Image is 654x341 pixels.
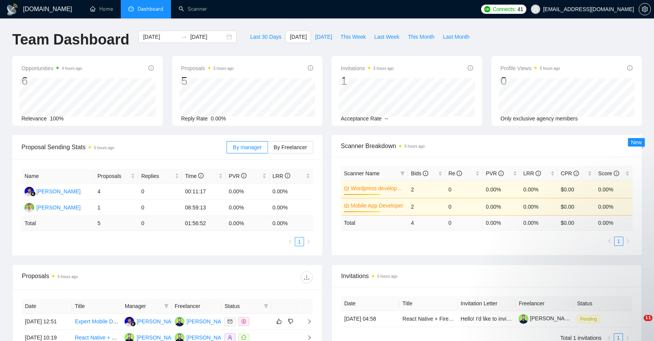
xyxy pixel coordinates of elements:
[172,299,222,314] th: Freelancer
[577,316,603,322] a: Pending
[408,181,445,198] td: 2
[288,318,293,325] span: dislike
[370,31,404,43] button: Last Week
[374,33,399,41] span: Last Week
[226,216,269,231] td: 0.00 %
[125,334,181,340] a: SK[PERSON_NAME]
[228,319,232,324] span: mail
[181,115,208,122] span: Reply Rate
[58,275,78,279] time: 5 hours ago
[595,215,633,230] td: 0.00 %
[483,181,520,198] td: 0.00%
[21,64,82,73] span: Opportunities
[341,74,394,88] div: 1
[6,3,18,16] img: logo
[22,299,72,314] th: Date
[50,115,64,122] span: 100%
[623,237,633,246] li: Next Page
[439,31,473,43] button: Last Month
[179,6,207,12] a: searchScanner
[250,33,281,41] span: Last 30 Days
[301,271,313,283] button: download
[25,188,81,194] a: FR[PERSON_NAME]
[423,171,428,176] span: info-circle
[308,65,313,71] span: info-circle
[483,215,520,230] td: 0.00 %
[181,34,187,40] span: to
[301,319,312,324] span: right
[341,115,382,122] span: Acceptance Rate
[628,315,646,333] iframe: Intercom live chat
[558,181,595,198] td: $0.00
[21,74,82,88] div: 6
[269,200,313,216] td: 0.00%
[175,317,184,326] img: SK
[403,316,521,322] a: React Native + Firebase Developer for MVP Build
[399,168,406,179] span: filter
[182,200,226,216] td: 08:59:13
[306,239,311,244] span: right
[97,172,129,180] span: Proposals
[226,184,269,200] td: 0.00%
[94,184,138,200] td: 4
[614,237,623,246] li: 1
[399,311,458,327] td: React Native + Firebase Developer for MVP Build
[25,203,34,213] img: AC
[286,237,295,246] button: left
[501,74,560,88] div: 0
[138,184,182,200] td: 0
[276,318,282,325] span: like
[22,314,72,330] td: [DATE] 12:51
[377,274,398,278] time: 5 hours ago
[125,317,134,326] img: FR
[644,315,652,321] span: 11
[341,141,633,151] span: Scanner Breakdown
[181,34,187,40] span: swap-right
[344,186,349,191] span: crown
[175,318,231,324] a: SK[PERSON_NAME]
[523,170,541,176] span: LRR
[36,203,81,212] div: [PERSON_NAME]
[341,296,399,311] th: Date
[445,198,483,215] td: 0
[408,33,434,41] span: This Month
[274,144,307,150] span: By Freelancer
[404,144,425,148] time: 5 hours ago
[285,173,290,178] span: info-circle
[181,64,234,73] span: Proposals
[211,115,226,122] span: 0.00%
[214,66,234,71] time: 5 hours ago
[536,171,541,176] span: info-circle
[269,216,313,231] td: 0.00 %
[138,169,182,184] th: Replies
[228,335,232,340] span: user-add
[344,203,349,208] span: crown
[639,6,651,12] a: setting
[533,7,538,12] span: user
[351,184,403,193] a: Wordpress development
[21,142,227,152] span: Proposal Sending Stats
[12,31,129,49] h1: Team Dashboard
[341,215,408,230] td: Total
[631,139,642,145] span: New
[138,6,163,12] span: Dashboard
[625,336,630,340] span: right
[286,317,295,326] button: dislike
[351,201,403,210] a: Mobile App Developer
[175,334,231,340] a: SK[PERSON_NAME]
[94,169,138,184] th: Proposals
[182,216,226,231] td: 01:56:52
[130,321,136,326] img: gigradar-bm.png
[457,171,462,176] span: info-circle
[226,200,269,216] td: 0.00%
[373,66,394,71] time: 5 hours ago
[607,239,612,244] span: left
[315,33,332,41] span: [DATE]
[445,215,483,230] td: 0
[483,198,520,215] td: 0.00%
[36,187,81,196] div: [PERSON_NAME]
[344,170,380,176] span: Scanner Name
[595,198,633,215] td: 0.00%
[623,237,633,246] button: right
[486,170,504,176] span: PVR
